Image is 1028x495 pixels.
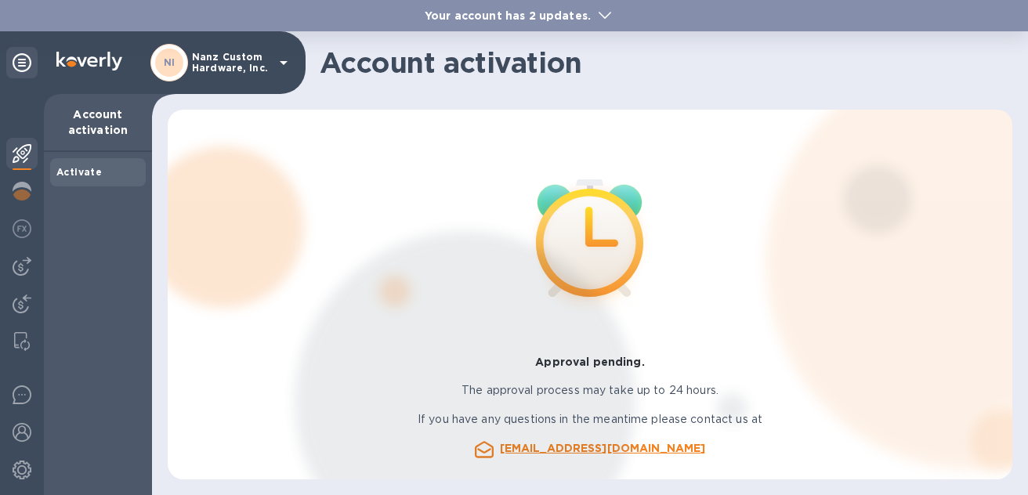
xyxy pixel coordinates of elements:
p: If you have any questions in the meantime please contact us at [193,411,987,428]
h1: Account activation [320,46,1003,79]
div: Unpin categories [6,47,38,78]
p: Account activation [56,107,139,138]
img: Foreign exchange [13,219,31,238]
img: Logo [56,52,122,70]
b: NI [164,56,176,68]
b: Activate [56,166,102,178]
p: The approval process may take up to 24 hours. [193,382,987,399]
p: Nanz Custom Hardware, Inc. [192,52,270,74]
b: Your account has 2 updates. [425,9,591,22]
p: Approval pending. [193,354,987,370]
